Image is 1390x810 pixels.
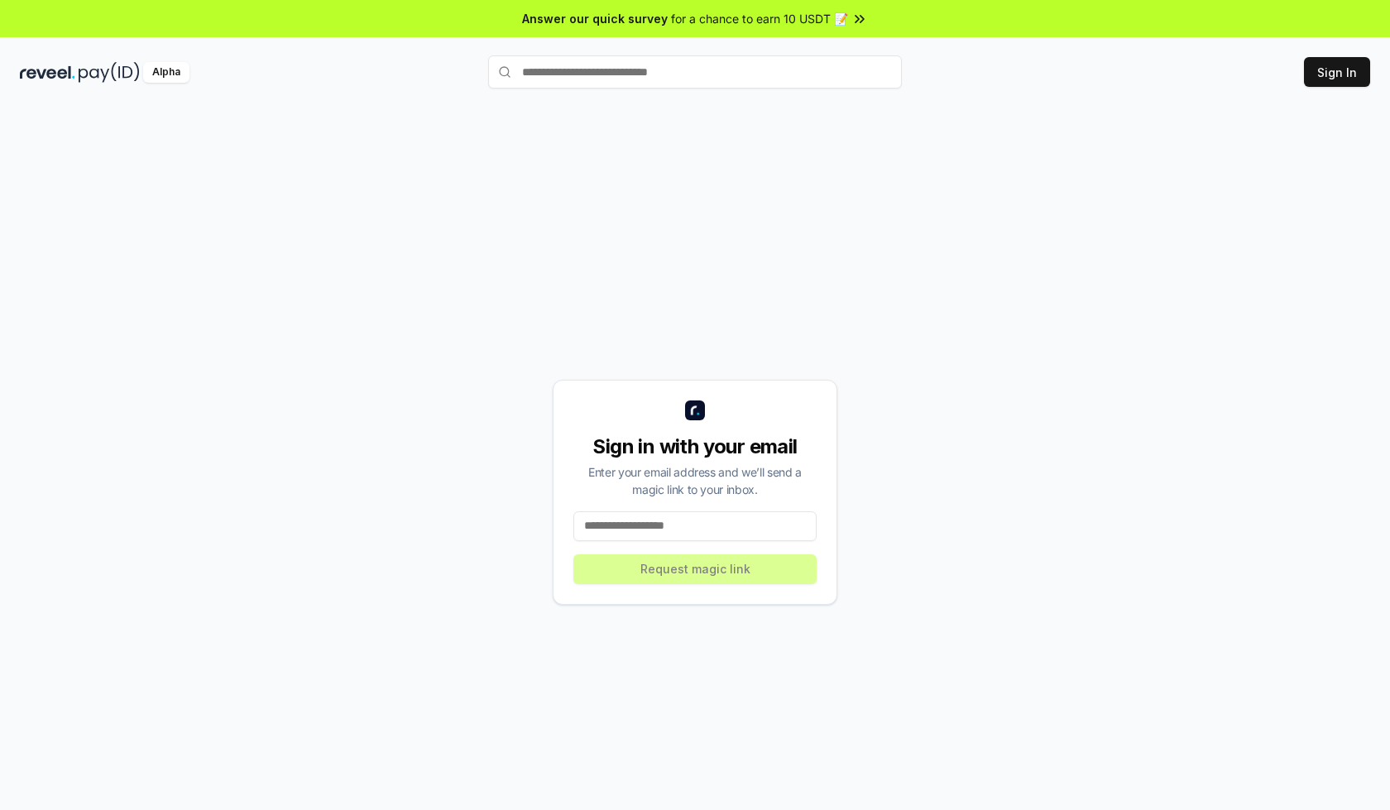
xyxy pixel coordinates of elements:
[20,62,75,83] img: reveel_dark
[685,400,705,420] img: logo_small
[143,62,189,83] div: Alpha
[671,10,848,27] span: for a chance to earn 10 USDT 📝
[79,62,140,83] img: pay_id
[522,10,668,27] span: Answer our quick survey
[573,434,817,460] div: Sign in with your email
[573,463,817,498] div: Enter your email address and we’ll send a magic link to your inbox.
[1304,57,1370,87] button: Sign In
